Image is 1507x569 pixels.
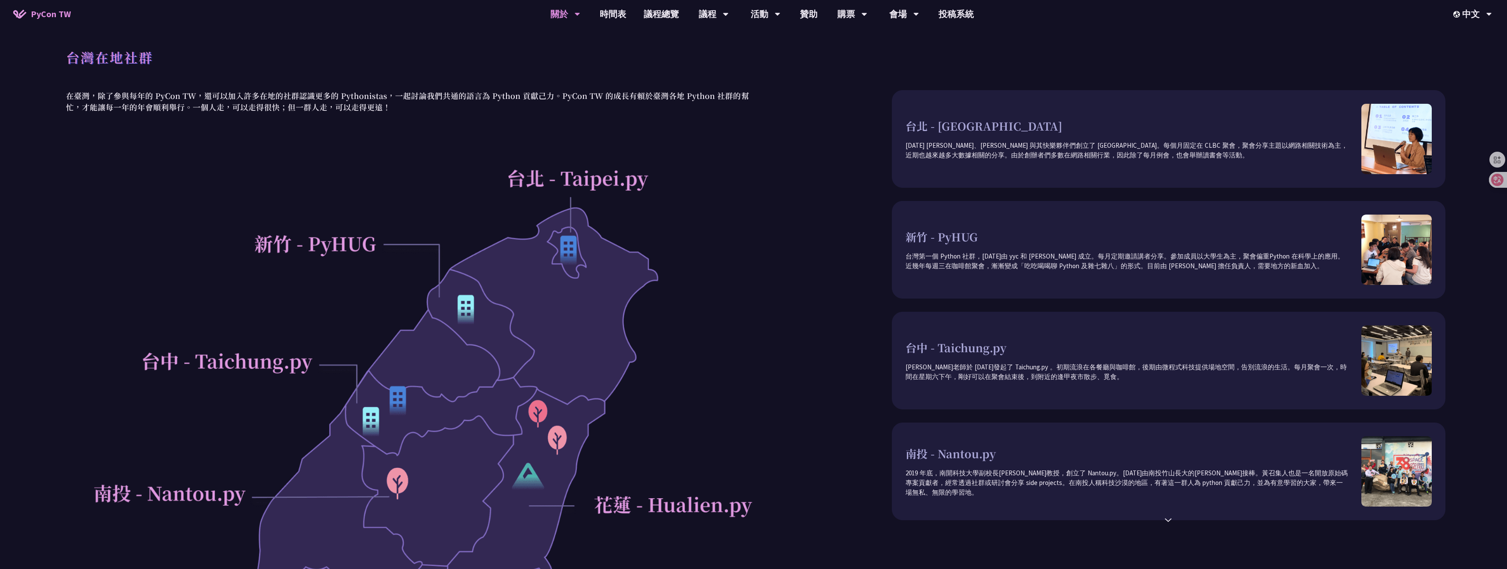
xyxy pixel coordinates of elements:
[906,252,1361,271] p: 台灣第一個 Python 社群，[DATE]由 yyc 和 [PERSON_NAME] 成立。每月定期邀請講者分享。參加成員以大學生為主，聚會偏重Python 在科學上的應用。近幾年每週三在咖啡...
[906,339,1361,356] h3: 台中 - Taichung.py
[906,141,1361,160] p: [DATE] [PERSON_NAME]、[PERSON_NAME] 與其快樂夥伴們創立了 [GEOGRAPHIC_DATA]。每個月固定在 CLBC 聚會，聚會分享主題以網路相關技術為主，近期...
[1361,104,1432,174] img: taipei
[1453,11,1462,18] img: Locale Icon
[13,10,26,18] img: Home icon of PyCon TW 2025
[906,445,1361,462] h3: 南投 - Nantou.py
[66,44,153,70] h1: 台灣在地社群
[1361,215,1432,285] img: pyhug
[31,7,71,21] span: PyCon TW
[906,229,1361,245] h3: 新竹 - PyHUG
[1361,436,1432,507] img: nantou
[906,468,1361,497] p: 2019 年底，南開科技大學副校長[PERSON_NAME]教授，創立了 Nantou.py。[DATE]由南投竹山長大的[PERSON_NAME]接棒。黃召集人也是一名開放原始碼專案貢獻者，經...
[906,362,1361,382] p: [PERSON_NAME]老師於 [DATE]發起了 Taichung.py 。初期流浪在各餐廳與咖啡館，後期由微程式科技提供場地空間，告別流浪的生活。每月聚會一次，時間在星期六下午，剛好可以在...
[62,90,754,113] p: 在臺灣，除了參與每年的 PyCon TW，還可以加入許多在地的社群認識更多的 Pythonistas，一起討論我們共通的語言為 Python 貢獻己力。PyCon TW 的成長有賴於臺灣各地 P...
[906,118,1361,135] h3: 台北 - [GEOGRAPHIC_DATA]
[1361,325,1432,396] img: taichung
[4,3,80,25] a: PyCon TW
[1164,516,1173,532] div: ⌃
